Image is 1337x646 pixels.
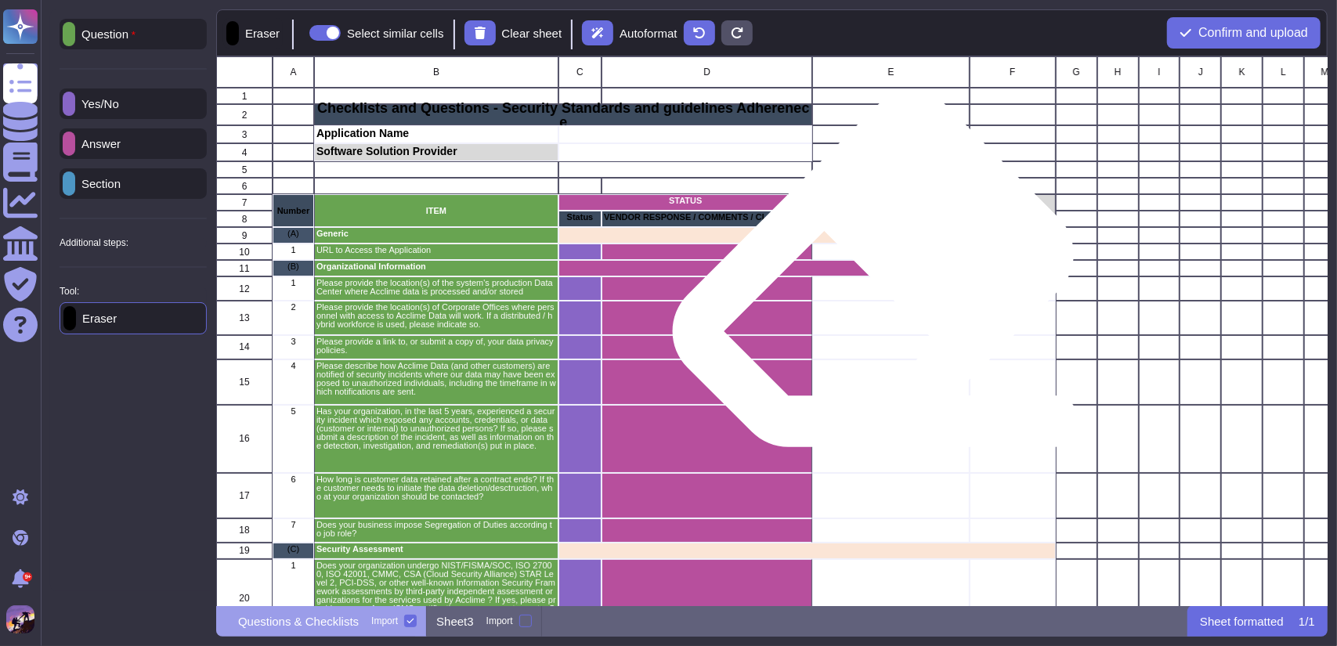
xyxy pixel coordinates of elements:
[1239,67,1245,77] span: K
[275,545,312,554] p: (C)
[502,27,562,39] p: Clear sheet
[275,279,312,287] p: 1
[216,125,273,143] div: 3
[216,260,273,276] div: 11
[216,194,273,211] div: 7
[316,146,556,157] p: Software Solution Provider
[1281,67,1286,77] span: L
[887,67,894,77] span: E
[75,28,136,41] p: Question
[216,161,273,178] div: 5
[275,207,312,215] p: Number
[238,615,359,627] p: Questions & Checklists
[216,359,273,405] div: 15
[216,543,273,559] div: 19
[275,362,312,370] p: 4
[76,312,117,324] p: Eraser
[1072,67,1079,77] span: G
[216,104,273,125] div: 2
[815,197,967,205] p: Annex ISO 27001
[275,521,312,529] p: 7
[561,197,811,205] p: STATUS
[275,229,312,238] p: (A)
[1167,17,1321,49] button: Confirm and upload
[275,407,312,416] p: 5
[275,561,312,570] p: 1
[436,615,474,627] p: Sheet3
[316,128,556,139] p: Application Name
[972,197,1053,205] p: Risk Score
[576,67,584,77] span: C
[216,518,273,543] div: 18
[290,67,296,77] span: A
[1299,615,1315,627] p: 1 / 1
[1198,27,1308,39] span: Confirm and upload
[275,475,312,484] p: 6
[216,227,273,244] div: 9
[316,303,556,329] p: Please provide the location(s) of Corporate Offices where personnel with access to Acclime Data w...
[1200,615,1284,627] p: Sheet formatted
[216,143,273,161] div: 4
[316,101,811,129] p: Checklists and Questions - Security Standards and guidelines Adherenece
[316,407,556,450] p: Has your organization, in the last 5 years, experienced a security incident which exposed any acc...
[6,605,34,633] img: user
[347,27,443,39] div: Select similar cells
[216,211,273,227] div: 8
[1115,67,1122,77] span: H
[1010,67,1015,77] span: F
[703,67,710,77] span: D
[1321,67,1329,77] span: M
[1158,67,1160,77] span: I
[75,98,119,110] p: Yes/No
[1198,67,1203,77] span: J
[316,207,556,215] p: ITEM
[316,521,556,538] p: Does your business impose Segregation of Duties according to job role?
[75,138,121,150] p: Answer
[23,572,32,582] div: 9+
[316,246,556,254] p: URL to Access the Application
[316,475,556,501] p: How long is customer data retained after a contract ends? If the customer needs to initiate the d...
[216,276,273,301] div: 12
[216,559,273,639] div: 20
[275,246,312,254] p: 1
[216,178,273,194] div: 6
[561,213,599,222] p: Status
[275,337,312,346] p: 3
[60,238,128,247] p: Additional steps:
[316,262,556,271] p: Organizational Information
[216,473,273,518] div: 17
[239,27,280,39] p: Eraser
[216,405,273,473] div: 16
[316,362,556,396] p: Please describe how Acclime Data (and other customers) are notified of security incidents where o...
[216,301,273,335] div: 13
[316,279,556,296] p: Please provide the location(s) of the system's production Data Center where Acclime data is proce...
[75,178,121,189] p: Section
[216,335,273,359] div: 14
[316,337,556,355] p: Please provide a link to, or submit a copy of, your data privacy policies.
[3,602,45,637] button: user
[620,27,677,39] p: Autoformat
[371,616,398,626] div: Import
[275,303,312,312] p: 2
[216,88,273,104] div: 1
[216,244,273,260] div: 10
[433,67,439,77] span: B
[275,262,312,271] p: (B)
[60,287,79,296] p: Tool:
[316,545,556,554] p: Security Assessment
[486,616,513,626] div: Import
[316,561,556,622] p: Does your organization undergo NIST/FISMA/SOC, ISO 27000, ISO 42001, CMMC, CSA (Cloud Security Al...
[604,213,810,222] p: VENDOR RESPONSE / COMMENTS / CLARIFICATIONS
[216,56,1328,606] div: grid
[316,229,556,238] p: Generic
